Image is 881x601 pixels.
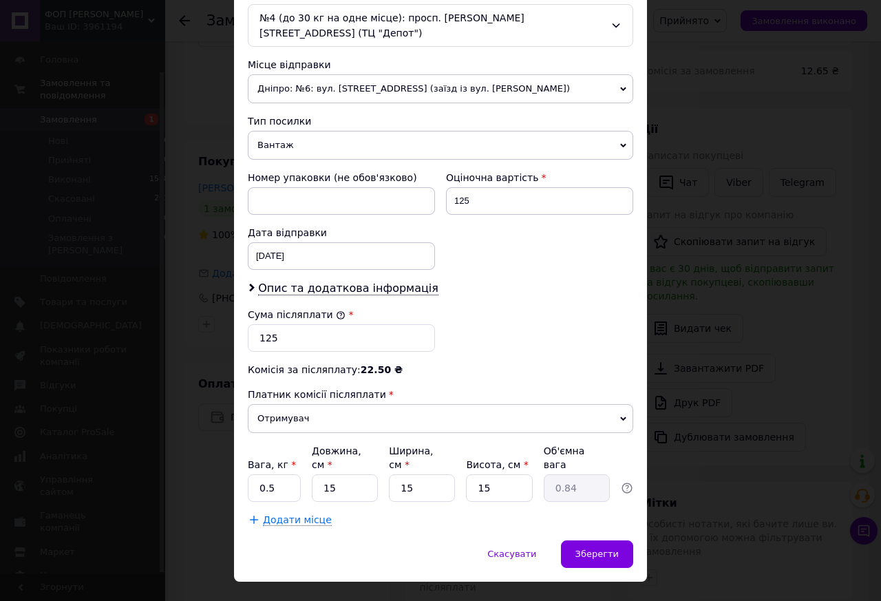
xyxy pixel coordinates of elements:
div: №4 (до 30 кг на одне місце): просп. [PERSON_NAME][STREET_ADDRESS] (ТЦ "Депот") [248,4,633,47]
label: Вага, кг [248,459,296,470]
div: Об'ємна вага [544,444,610,472]
span: Отримувач [248,404,633,433]
span: Платник комісії післяплати [248,389,386,400]
span: Місце відправки [248,59,331,70]
div: Номер упаковки (не обов'язково) [248,171,435,184]
label: Сума післяплати [248,309,346,320]
div: Оціночна вартість [446,171,633,184]
span: 22.50 ₴ [361,364,403,375]
span: Зберегти [575,549,619,559]
span: Скасувати [487,549,536,559]
span: Тип посилки [248,116,311,127]
label: Ширина, см [389,445,433,470]
span: Додати місце [263,514,332,526]
span: Вантаж [248,131,633,160]
span: Опис та додаткова інформація [258,282,438,295]
span: Дніпро: №6: вул. [STREET_ADDRESS] (заїзд із вул. [PERSON_NAME]) [248,74,633,103]
label: Висота, см [466,459,528,470]
div: Комісія за післяплату: [248,363,633,377]
div: Дата відправки [248,226,435,240]
label: Довжина, см [312,445,361,470]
